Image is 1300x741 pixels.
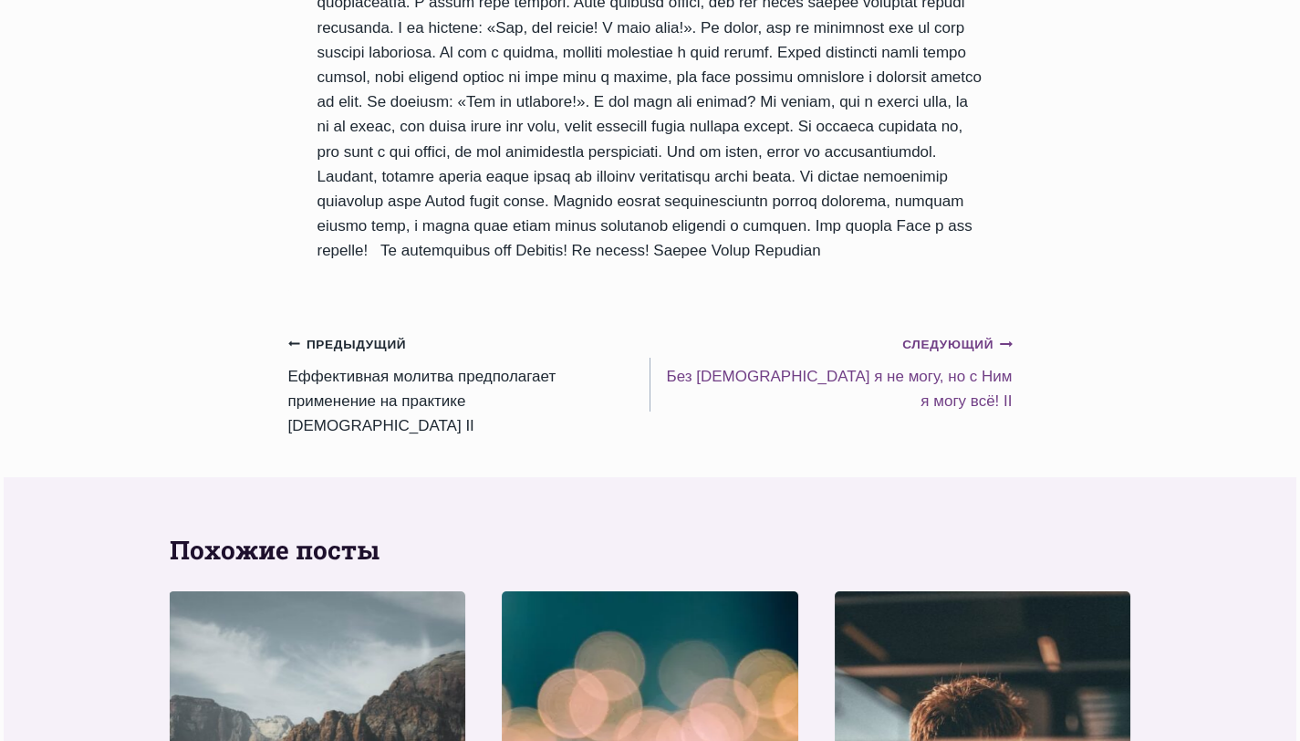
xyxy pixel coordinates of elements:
a: СледующийБез [DEMOGRAPHIC_DATA] я не могу, но с Ним я могу всё! II [650,331,1013,413]
small: Предыдущий [288,335,407,355]
small: Следующий [902,335,1012,355]
a: ПредыдущийEффективная молитва предполагает применение на практике [DEMOGRAPHIC_DATA] II [288,331,650,438]
nav: Записи [288,331,1013,438]
h2: Похожие посты [170,531,1131,569]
